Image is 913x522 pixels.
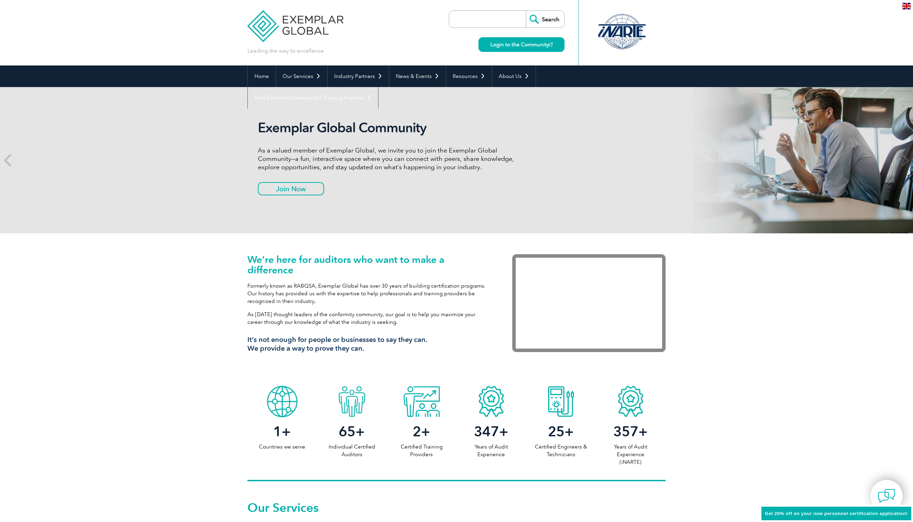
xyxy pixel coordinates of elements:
h1: We’re here for auditors who want to make a difference [247,254,491,275]
p: Leading the way to excellence [247,47,324,55]
span: 1 [273,423,282,440]
span: 357 [613,423,638,440]
a: Find Certified Professional / Training Provider [248,87,378,109]
p: Years of Audit Experience (iNARTE) [596,443,666,466]
p: As a valued member of Exemplar Global, we invite you to join the Exemplar Global Community—a fun,... [258,146,519,171]
a: Our Services [276,65,327,87]
iframe: Exemplar Global: Working together to make a difference [512,254,666,352]
h3: It’s not enough for people or businesses to say they can. We provide a way to prove they can. [247,335,491,353]
span: 2 [413,423,421,440]
a: News & Events [389,65,446,87]
img: contact-chat.png [878,487,895,505]
p: Formerly known as RABQSA, Exemplar Global has over 30 years of building certification programs. O... [247,282,491,305]
p: Certified Training Providers [387,443,456,458]
a: Join Now [258,182,324,195]
input: Search [526,11,564,28]
h2: + [456,426,526,437]
p: Years of Audit Experience [456,443,526,458]
span: 65 [339,423,355,440]
a: Industry Partners [328,65,389,87]
h2: + [526,426,596,437]
p: Certified Engineers & Technicians [526,443,596,458]
span: 347 [474,423,499,440]
img: open_square.png [549,42,553,46]
h2: + [247,426,317,437]
h2: Our Services [247,502,666,513]
img: en [902,3,911,9]
span: Get 20% off on your new personnel certification application! [765,511,908,516]
h2: + [387,426,456,437]
h2: + [317,426,387,437]
p: Countries we serve [247,443,317,451]
a: About Us [492,65,536,87]
p: Individual Certified Auditors [317,443,387,458]
a: Login to the Community [478,37,565,52]
p: As [DATE] thought leaders of the conformity community, our goal is to help you maximize your care... [247,311,491,326]
a: Home [248,65,276,87]
a: Resources [446,65,492,87]
span: 25 [548,423,565,440]
h2: Exemplar Global Community [258,120,519,136]
h2: + [596,426,666,437]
